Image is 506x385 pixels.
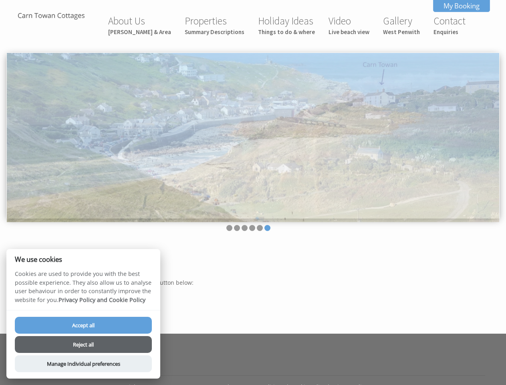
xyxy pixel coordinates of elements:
[15,355,152,372] button: Manage Individual preferences
[258,28,315,36] small: Things to do & where
[185,14,244,36] a: PropertiesSummary Descriptions
[433,28,466,36] small: Enquiries
[108,28,171,36] small: [PERSON_NAME] & Area
[6,269,160,310] p: Cookies are used to provide you with the best possible experience. They also allow us to analyse ...
[58,296,145,304] a: Privacy Policy and Cookie Policy
[15,317,152,334] button: Accept all
[185,28,244,36] small: Summary Descriptions
[383,28,420,36] small: West Penwith
[258,14,315,36] a: Holiday IdeasThings to do & where
[15,336,152,353] button: Reject all
[383,14,420,36] a: GalleryWest Penwith
[433,14,466,36] a: ContactEnquiries
[16,279,480,286] p: To confirm you wish to unsubscribe please click the button below:
[108,14,171,36] a: About Us[PERSON_NAME] & Area
[11,11,91,21] img: Carn Towan
[16,256,480,272] h1: Unsubscribe
[329,14,369,36] a: VideoLive beach view
[329,28,369,36] small: Live beach view
[6,255,160,263] h2: We use cookies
